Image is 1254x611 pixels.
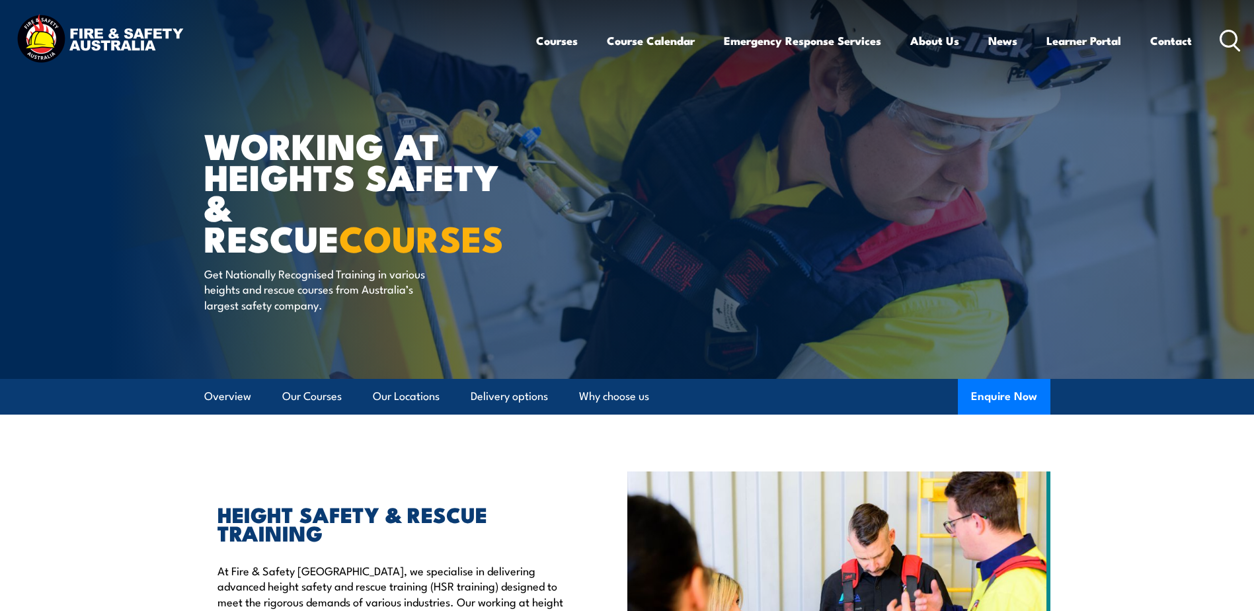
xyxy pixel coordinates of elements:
a: Our Courses [282,379,342,414]
a: Our Locations [373,379,440,414]
a: Course Calendar [607,23,695,58]
a: Overview [204,379,251,414]
a: Emergency Response Services [724,23,881,58]
a: News [988,23,1017,58]
button: Enquire Now [958,379,1050,415]
a: Courses [536,23,578,58]
h2: HEIGHT SAFETY & RESCUE TRAINING [217,505,567,542]
a: About Us [910,23,959,58]
h1: WORKING AT HEIGHTS SAFETY & RESCUE [204,130,531,253]
p: Get Nationally Recognised Training in various heights and rescue courses from Australia’s largest... [204,266,446,312]
a: Contact [1150,23,1192,58]
a: Learner Portal [1046,23,1121,58]
a: Delivery options [471,379,548,414]
a: Why choose us [579,379,649,414]
strong: COURSES [339,210,504,265]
